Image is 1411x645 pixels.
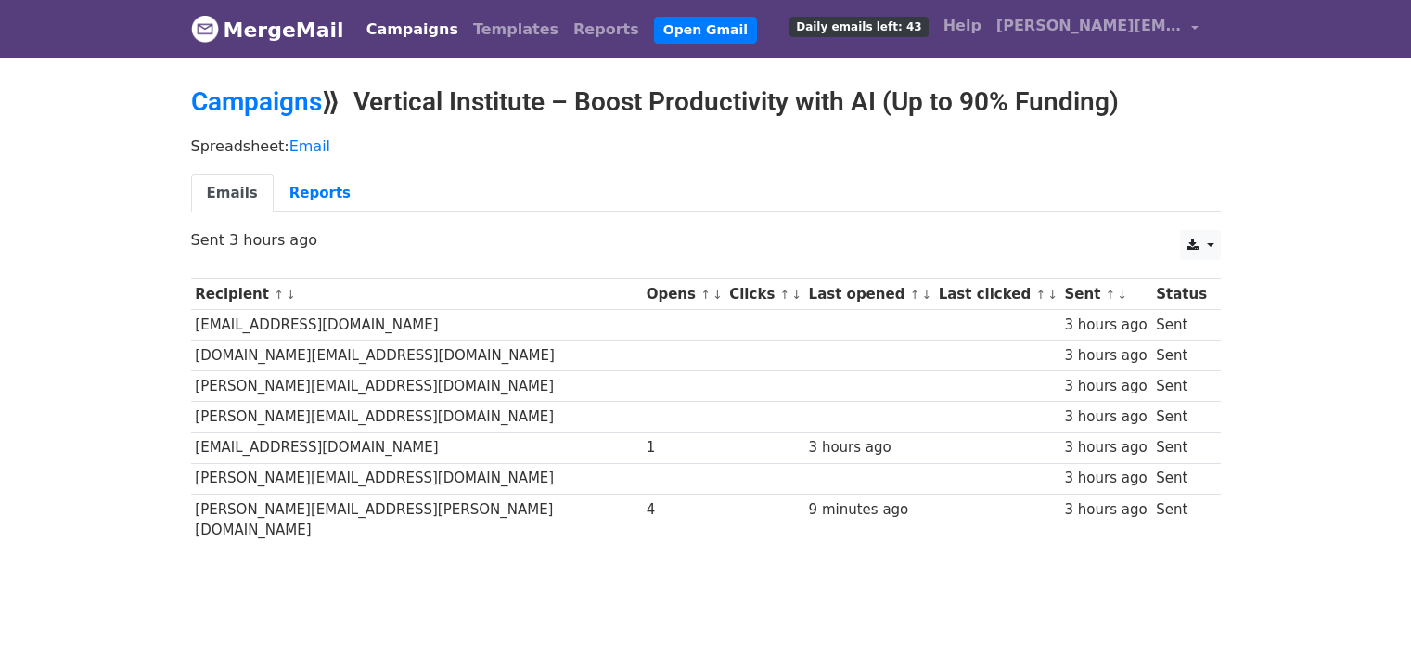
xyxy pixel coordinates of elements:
div: 3 hours ago [1064,499,1147,521]
td: Sent [1151,494,1211,545]
th: Opens [642,279,725,310]
p: Spreadsheet: [191,136,1221,156]
div: 3 hours ago [1064,315,1147,336]
div: 3 hours ago [1064,345,1147,367]
td: Sent [1151,341,1211,371]
div: 4 [647,499,721,521]
th: Sent [1060,279,1152,310]
div: 3 hours ago [1064,406,1147,428]
a: Open Gmail [654,17,757,44]
td: [DOMAIN_NAME][EMAIL_ADDRESS][DOMAIN_NAME] [191,341,642,371]
a: Email [289,137,330,155]
a: ↓ [921,288,931,302]
a: ↑ [1035,288,1045,302]
span: [PERSON_NAME][EMAIL_ADDRESS][DOMAIN_NAME] [996,15,1182,37]
td: [PERSON_NAME][EMAIL_ADDRESS][DOMAIN_NAME] [191,402,642,432]
a: Reports [566,11,647,48]
th: Clicks [725,279,803,310]
td: [EMAIL_ADDRESS][DOMAIN_NAME] [191,310,642,341]
a: ↓ [1117,288,1127,302]
div: 3 hours ago [1064,376,1147,397]
h2: ⟫ Vertical Institute – Boost Productivity with AI (Up to 90% Funding) [191,86,1221,118]
td: [PERSON_NAME][EMAIL_ADDRESS][DOMAIN_NAME] [191,371,642,402]
a: Campaigns [359,11,466,48]
img: MergeMail logo [191,15,219,43]
a: ↑ [274,288,284,302]
div: 1 [647,437,721,458]
td: [PERSON_NAME][EMAIL_ADDRESS][PERSON_NAME][DOMAIN_NAME] [191,494,642,545]
th: Recipient [191,279,642,310]
a: [PERSON_NAME][EMAIL_ADDRESS][DOMAIN_NAME] [989,7,1206,51]
td: Sent [1151,402,1211,432]
a: ↓ [286,288,296,302]
a: ↓ [1047,288,1058,302]
a: Templates [466,11,566,48]
div: 3 hours ago [1064,468,1147,489]
a: Reports [274,174,366,213]
a: ↑ [910,288,920,302]
a: Daily emails left: 43 [782,7,935,45]
td: Sent [1151,463,1211,494]
th: Last clicked [934,279,1060,310]
a: ↑ [700,288,711,302]
td: [EMAIL_ADDRESS][DOMAIN_NAME] [191,432,642,463]
a: MergeMail [191,10,344,49]
div: 9 minutes ago [809,499,930,521]
td: Sent [1151,310,1211,341]
a: Emails [191,174,274,213]
a: Campaigns [191,86,322,117]
span: Daily emails left: 43 [789,17,928,37]
a: Help [936,7,989,45]
td: Sent [1151,371,1211,402]
p: Sent 3 hours ago [191,230,1221,250]
div: 3 hours ago [1064,437,1147,458]
td: Sent [1151,432,1211,463]
td: [PERSON_NAME][EMAIL_ADDRESS][DOMAIN_NAME] [191,463,642,494]
a: ↓ [712,288,723,302]
a: ↑ [780,288,790,302]
a: ↑ [1106,288,1116,302]
div: 3 hours ago [809,437,930,458]
th: Status [1151,279,1211,310]
a: ↓ [791,288,802,302]
th: Last opened [804,279,934,310]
